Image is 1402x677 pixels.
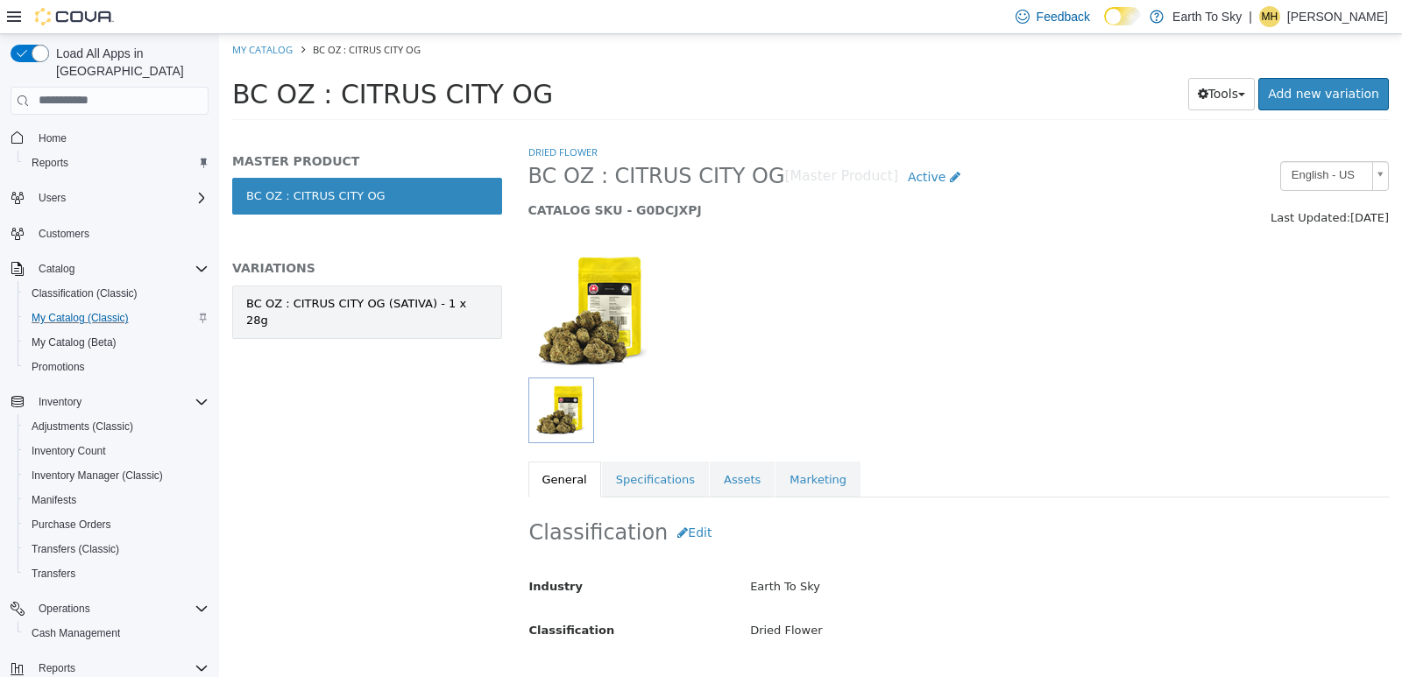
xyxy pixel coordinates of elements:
p: Earth To Sky [1172,6,1242,27]
span: Transfers (Classic) [25,539,209,560]
a: My Catalog (Beta) [25,332,124,353]
input: Dark Mode [1104,7,1141,25]
a: Promotions [25,356,92,377]
span: Cash Management [32,626,120,640]
a: Classification (Classic) [25,283,145,304]
span: Reports [32,156,68,170]
button: Promotions [18,355,216,379]
button: Purchase Orders [18,512,216,537]
button: Inventory [32,391,89,413]
a: Transfers (Classic) [25,539,126,560]
span: Manifests [32,493,76,507]
span: Transfers [32,567,75,581]
span: Adjustments (Classic) [32,420,133,434]
a: Dried Flower [309,111,379,124]
button: Customers [4,221,216,246]
button: My Catalog (Beta) [18,330,216,355]
a: My Catalog (Classic) [25,307,136,328]
a: Adjustments (Classic) [25,416,140,437]
img: 150 [309,212,441,343]
h5: VARIATIONS [13,226,283,242]
a: Add new variation [1039,44,1170,76]
a: My Catalog [13,9,74,22]
span: Customers [39,227,89,241]
a: Reports [25,152,75,173]
h5: MASTER PRODUCT [13,119,283,135]
a: Transfers [25,563,82,584]
span: Industry [310,546,365,559]
span: Cash Management [25,623,209,644]
a: Inventory Count [25,441,113,462]
span: My Catalog (Beta) [32,335,117,349]
span: Reports [25,152,209,173]
span: MH [1262,6,1278,27]
a: Cash Management [25,623,127,644]
span: Active [689,136,726,150]
a: Manifests [25,490,83,511]
span: Users [39,191,66,205]
button: Adjustments (Classic) [18,414,216,439]
span: Inventory [39,395,81,409]
button: Home [4,125,216,151]
a: Purchase Orders [25,514,118,535]
div: Dried Flower [518,582,1182,612]
span: Promotions [32,360,85,374]
span: Inventory Count [32,444,106,458]
span: Load All Apps in [GEOGRAPHIC_DATA] [49,45,209,80]
a: BC OZ : CITRUS CITY OG [13,144,283,180]
span: Dark Mode [1104,25,1105,26]
div: BC OZ : CITRUS CITY OG (SATIVA) - 1 x 28g [27,261,269,295]
a: English - US [1061,127,1170,157]
span: My Catalog (Beta) [25,332,209,353]
img: Cova [35,8,114,25]
span: Inventory Manager (Classic) [32,469,163,483]
a: Specifications [383,427,490,464]
span: BC OZ : CITRUS CITY OG [13,45,334,75]
button: Inventory Manager (Classic) [18,463,216,488]
span: Inventory [32,391,209,413]
span: My Catalog (Classic) [25,307,209,328]
span: Feedback [1037,8,1090,25]
button: My Catalog (Classic) [18,306,216,330]
span: Classification (Classic) [32,286,138,300]
span: Classification (Classic) [25,283,209,304]
a: General [309,427,382,464]
span: Customers [32,222,209,244]
span: My Catalog (Classic) [32,311,129,325]
span: Transfers [25,563,209,584]
span: Adjustments (Classic) [25,416,209,437]
span: BC OZ : CITRUS CITY OG [94,9,202,22]
button: Users [4,186,216,210]
a: Customers [32,223,96,244]
button: Classification (Classic) [18,281,216,306]
span: Purchase Orders [25,514,209,535]
small: [Master Product] [565,136,679,150]
span: English - US [1062,128,1146,155]
span: Users [32,187,209,208]
button: Catalog [4,257,216,281]
span: Catalog [32,258,209,279]
button: Tools [969,44,1037,76]
a: Assets [491,427,556,464]
span: Inventory Manager (Classic) [25,465,209,486]
span: Operations [39,602,90,616]
button: Transfers (Classic) [18,537,216,561]
span: Home [32,127,209,149]
span: Manifests [25,490,209,511]
button: Operations [32,598,97,619]
span: Purchase Orders [32,518,111,532]
a: Home [32,128,74,149]
span: Operations [32,598,209,619]
div: Michelle Hinton [1259,6,1280,27]
span: Transfers (Classic) [32,542,119,556]
a: Marketing [556,427,641,464]
button: Catalog [32,258,81,279]
span: [DATE] [1131,177,1170,190]
p: | [1249,6,1252,27]
button: Transfers [18,561,216,586]
button: Cash Management [18,621,216,645]
span: Classification [310,589,396,603]
h5: CATALOG SKU - G0DCJXPJ [309,168,948,184]
span: Inventory Count [25,441,209,462]
span: Home [39,131,67,145]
